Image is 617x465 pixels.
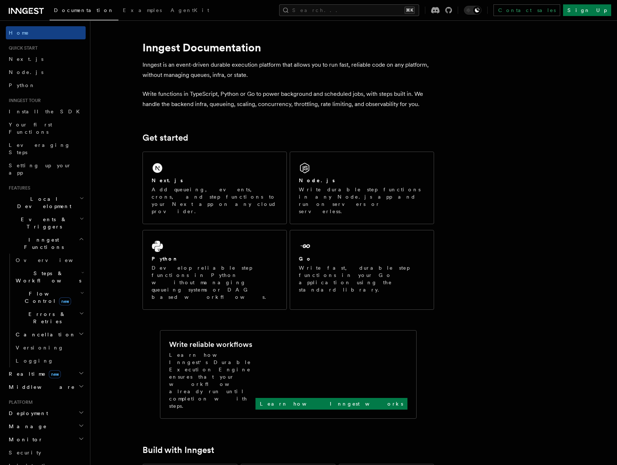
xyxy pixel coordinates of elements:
[9,56,43,62] span: Next.js
[152,255,179,262] h2: Python
[6,213,86,233] button: Events & Triggers
[6,66,86,79] a: Node.js
[169,351,255,410] p: Learn how Inngest's Durable Execution Engine ensures that your workflow already run until complet...
[6,118,86,138] a: Your first Functions
[6,236,79,251] span: Inngest Functions
[142,89,434,109] p: Write functions in TypeScript, Python or Go to power background and scheduled jobs, with steps bu...
[13,354,86,367] a: Logging
[299,186,425,215] p: Write durable step functions in any Node.js app and run on servers or serverless.
[6,79,86,92] a: Python
[13,308,86,328] button: Errors & Retries
[13,254,86,267] a: Overview
[118,2,166,20] a: Examples
[9,122,52,135] span: Your first Functions
[6,410,48,417] span: Deployment
[6,420,86,433] button: Manage
[171,7,209,13] span: AgentKit
[563,4,611,16] a: Sign Up
[299,177,335,184] h2: Node.js
[9,69,43,75] span: Node.js
[493,4,560,16] a: Contact sales
[6,159,86,179] a: Setting up your app
[123,7,162,13] span: Examples
[6,433,86,446] button: Monitor
[6,45,38,51] span: Quick start
[6,380,86,394] button: Middleware
[142,230,287,310] a: PythonDevelop reliable step functions in Python without managing queueing systems or DAG based wo...
[13,341,86,354] a: Versioning
[6,370,61,378] span: Realtime
[6,105,86,118] a: Install the SDK
[152,264,278,301] p: Develop reliable step functions in Python without managing queueing systems or DAG based workflows.
[13,270,81,284] span: Steps & Workflows
[290,152,434,224] a: Node.jsWrite durable step functions in any Node.js app and run on servers or serverless.
[6,254,86,367] div: Inngest Functions
[6,185,30,191] span: Features
[6,192,86,213] button: Local Development
[299,255,312,262] h2: Go
[6,423,47,430] span: Manage
[166,2,214,20] a: AgentKit
[6,52,86,66] a: Next.js
[152,186,278,215] p: Add queueing, events, crons, and step functions to your Next app on any cloud provider.
[290,230,434,310] a: GoWrite fast, durable step functions in your Go application using the standard library.
[299,264,425,293] p: Write fast, durable step functions in your Go application using the standard library.
[54,7,114,13] span: Documentation
[16,358,54,364] span: Logging
[13,267,86,287] button: Steps & Workflows
[6,138,86,159] a: Leveraging Steps
[152,177,183,184] h2: Next.js
[6,446,86,459] a: Security
[50,2,118,20] a: Documentation
[13,310,79,325] span: Errors & Retries
[405,7,415,14] kbd: ⌘K
[13,290,80,305] span: Flow Control
[142,152,287,224] a: Next.jsAdd queueing, events, crons, and step functions to your Next app on any cloud provider.
[142,133,188,143] a: Get started
[6,98,41,103] span: Inngest tour
[6,233,86,254] button: Inngest Functions
[9,450,41,456] span: Security
[6,367,86,380] button: Realtimenew
[6,383,75,391] span: Middleware
[279,4,419,16] button: Search...⌘K
[9,82,35,88] span: Python
[16,345,64,351] span: Versioning
[16,257,91,263] span: Overview
[260,400,403,407] p: Learn how Inngest works
[6,216,79,230] span: Events & Triggers
[49,370,61,378] span: new
[59,297,71,305] span: new
[6,26,86,39] a: Home
[9,142,70,155] span: Leveraging Steps
[6,195,79,210] span: Local Development
[255,398,407,410] a: Learn how Inngest works
[142,445,214,455] a: Build with Inngest
[6,407,86,420] button: Deployment
[6,436,43,443] span: Monitor
[464,6,481,15] button: Toggle dark mode
[13,328,86,341] button: Cancellation
[142,60,434,80] p: Inngest is an event-driven durable execution platform that allows you to run fast, reliable code ...
[9,163,71,176] span: Setting up your app
[169,339,252,349] h2: Write reliable workflows
[13,287,86,308] button: Flow Controlnew
[6,399,33,405] span: Platform
[9,109,84,114] span: Install the SDK
[142,41,434,54] h1: Inngest Documentation
[9,29,29,36] span: Home
[13,331,76,338] span: Cancellation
